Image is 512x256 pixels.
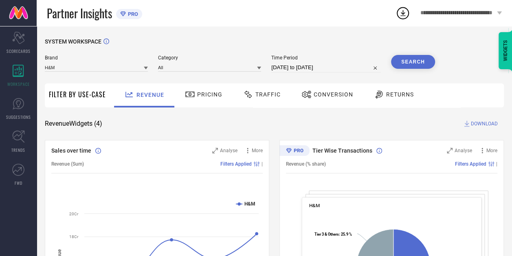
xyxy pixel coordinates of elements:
[220,161,252,167] span: Filters Applied
[11,147,25,153] span: TRENDS
[486,148,497,153] span: More
[471,120,498,128] span: DOWNLOAD
[126,11,138,17] span: PRO
[455,148,472,153] span: Analyse
[47,5,112,22] span: Partner Insights
[271,63,381,72] input: Select time period
[51,147,91,154] span: Sales over time
[7,81,30,87] span: WORKSPACE
[51,161,84,167] span: Revenue (Sum)
[314,232,339,236] tspan: Tier 3 & Others
[261,161,263,167] span: |
[455,161,486,167] span: Filters Applied
[396,6,410,20] div: Open download list
[45,38,101,45] span: SYSTEM WORKSPACE
[7,48,31,54] span: SCORECARDS
[309,203,320,208] span: H&M
[220,148,237,153] span: Analyse
[286,161,326,167] span: Revenue (% share)
[197,91,222,98] span: Pricing
[136,92,164,98] span: Revenue
[15,180,22,186] span: FWD
[279,145,310,158] div: Premium
[252,148,263,153] span: More
[314,91,353,98] span: Conversion
[158,55,261,61] span: Category
[271,55,381,61] span: Time Period
[45,55,148,61] span: Brand
[212,148,218,153] svg: Zoom
[391,55,435,69] button: Search
[314,232,352,236] text: : 25.9 %
[69,234,79,239] text: 18Cr
[6,114,31,120] span: SUGGESTIONS
[255,91,281,98] span: Traffic
[69,212,79,216] text: 20Cr
[45,120,102,128] span: Revenue Widgets ( 4 )
[312,147,372,154] span: Tier Wise Transactions
[49,90,106,99] span: Filter By Use-Case
[496,161,497,167] span: |
[386,91,414,98] span: Returns
[447,148,453,153] svg: Zoom
[244,201,255,207] text: H&M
